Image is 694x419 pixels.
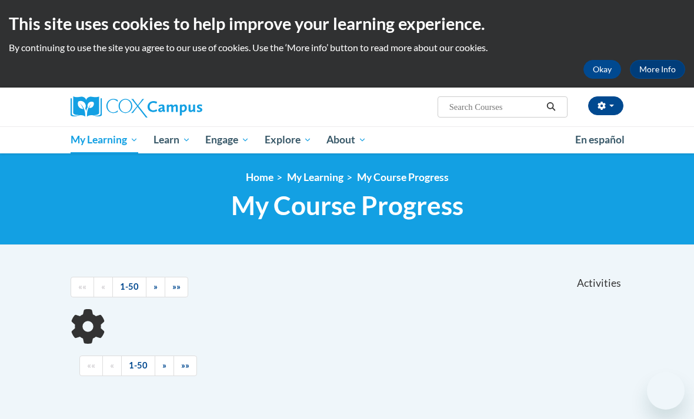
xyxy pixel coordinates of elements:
a: End [165,277,188,297]
a: My Course Progress [357,171,449,183]
span: «« [78,281,86,291]
a: Previous [102,356,122,376]
input: Search Courses [448,100,542,114]
span: Learn [154,133,191,147]
a: Engage [198,126,257,153]
span: Explore [265,133,312,147]
a: Previous [94,277,113,297]
span: «« [87,360,95,370]
button: Okay [583,60,621,79]
span: My Learning [71,133,138,147]
span: »» [181,360,189,370]
a: Explore [257,126,319,153]
a: Learn [146,126,198,153]
a: More Info [630,60,685,79]
span: About [326,133,366,147]
div: Main menu [62,126,632,153]
span: My Course Progress [231,190,463,221]
a: Home [246,171,273,183]
h2: This site uses cookies to help improve your learning experience. [9,12,685,35]
a: Next [155,356,174,376]
span: Activities [577,277,621,290]
span: Engage [205,133,249,147]
span: » [162,360,166,370]
a: En español [568,128,632,152]
a: My Learning [287,171,343,183]
button: Account Settings [588,96,623,115]
img: Cox Campus [71,96,202,118]
span: « [101,281,105,291]
iframe: Button to launch messaging window [647,372,685,410]
a: Begining [71,277,94,297]
a: 1-50 [121,356,155,376]
span: » [154,281,158,291]
button: Search [542,100,560,114]
a: Cox Campus [71,96,243,118]
span: »» [172,281,181,291]
a: Begining [79,356,103,376]
span: En español [575,133,625,146]
a: About [319,126,375,153]
a: My Learning [63,126,146,153]
p: By continuing to use the site you agree to our use of cookies. Use the ‘More info’ button to read... [9,41,685,54]
a: 1-50 [112,277,146,297]
a: End [174,356,197,376]
span: « [110,360,114,370]
a: Next [146,277,165,297]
